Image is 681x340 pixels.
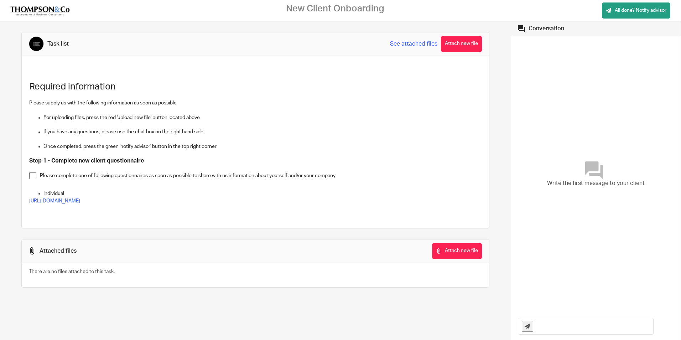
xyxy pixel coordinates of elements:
a: [URL][DOMAIN_NAME] [29,199,80,204]
a: See attached files [390,40,437,48]
a: All done? Notify advisor [602,2,670,19]
p: Please supply us with the following information as soon as possible [29,99,482,107]
strong: Step 1 - Complete new client questionnaire [29,158,144,164]
h1: Required information [29,81,482,92]
button: Attach new file [441,36,482,52]
p: Please complete one of following questionnaires as soon as possible to share with us information ... [40,172,482,179]
span: All done? Notify advisor [615,7,666,14]
p: Once completed, press the green 'notify advisor' button in the top right corner [43,143,482,150]
p: For uploading files, press the red 'upload new file' button located above [43,114,482,121]
p: Individual [43,190,482,197]
div: Conversation [529,25,564,32]
span: There are no files attached to this task. [29,269,115,274]
div: Attached files [40,247,77,255]
p: If you have any questions, please use the chat box on the right hand side [43,128,482,135]
img: Thompson&Co_Transparent.png [10,5,70,16]
h2: New Client Onboarding [286,3,384,14]
button: Attach new file [432,243,482,259]
div: Task list [47,40,69,48]
span: Write the first message to your client [547,179,645,187]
